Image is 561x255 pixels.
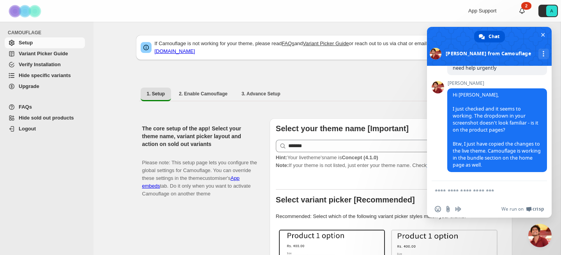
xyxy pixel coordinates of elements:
[5,81,85,92] a: Upgrade
[19,51,68,56] span: Variant Picker Guide
[5,113,85,123] a: Hide sold out products
[276,155,378,160] span: Your live theme's name is
[489,31,499,42] span: Chat
[19,62,61,67] span: Verify Installation
[539,31,547,39] span: Close chat
[501,206,524,212] span: We run on
[282,40,295,46] a: FAQs
[5,37,85,48] a: Setup
[5,70,85,81] a: Hide specific variants
[242,91,280,97] span: 3. Advance Setup
[5,102,85,113] a: FAQs
[19,72,71,78] span: Hide specific variants
[303,40,349,46] a: Variant Picker Guide
[276,124,409,133] b: Select your theme name [Important]
[435,188,527,195] textarea: Compose your message...
[155,40,508,55] p: If Camouflage is not working for your theme, please read and or reach out to us via chat or email:
[521,2,531,10] div: 2
[550,9,553,13] text: A
[142,125,257,148] h2: The core setup of the app! Select your theme name, variant picker layout and action on sold out v...
[19,115,74,121] span: Hide sold out products
[538,49,549,59] div: More channels
[179,91,228,97] span: 2. Enable Camouflage
[533,206,544,212] span: Crisp
[455,206,461,212] span: Audio message
[447,81,547,86] span: [PERSON_NAME]
[538,5,558,17] button: Avatar with initials A
[518,7,526,15] a: 2
[6,0,45,22] img: Camouflage
[147,91,165,97] span: 1. Setup
[445,206,451,212] span: Send a file
[19,83,39,89] span: Upgrade
[474,31,505,42] div: Chat
[19,104,32,110] span: FAQs
[5,48,85,59] a: Variant Picker Guide
[528,224,552,247] div: Close chat
[501,206,544,212] a: We run onCrisp
[8,30,88,36] span: CAMOUFLAGE
[5,59,85,70] a: Verify Installation
[453,91,541,168] span: Hi [PERSON_NAME], I just checked and it seems to working. The dropdown in your screenshot doesn't...
[468,8,496,14] span: App Support
[276,213,506,220] p: Recommended: Select which of the following variant picker styles match your theme.
[19,126,36,132] span: Logout
[342,155,378,160] strong: Concept (4.1.0)
[19,40,33,46] span: Setup
[435,206,441,212] span: Insert an emoji
[276,154,506,169] p: If your theme is not listed, just enter your theme name. Check to find your theme name.
[276,195,415,204] b: Select variant picker [Recommended]
[276,162,289,168] strong: Note:
[5,123,85,134] a: Logout
[546,5,557,16] span: Avatar with initials A
[276,155,288,160] strong: Hint:
[142,151,257,198] p: Please note: This setup page lets you configure the global settings for Camouflage. You can overr...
